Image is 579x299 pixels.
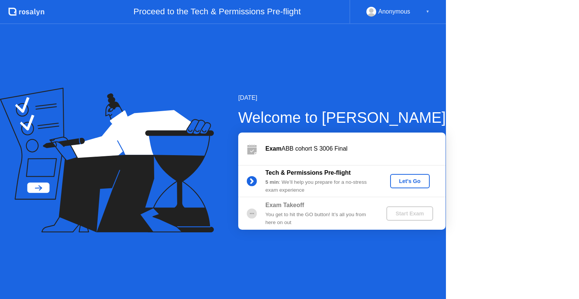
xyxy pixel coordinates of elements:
[389,211,430,217] div: Start Exam
[265,144,446,153] div: ABB cohort S 3006 Final
[265,202,304,208] b: Exam Takeoff
[265,178,374,194] div: : We’ll help you prepare for a no-stress exam experience
[390,174,430,188] button: Let's Go
[265,145,282,152] b: Exam
[238,93,446,102] div: [DATE]
[393,178,427,184] div: Let's Go
[265,211,374,226] div: You get to hit the GO button! It’s all you from here on out
[238,106,446,129] div: Welcome to [PERSON_NAME]
[378,7,411,17] div: Anonymous
[386,206,433,221] button: Start Exam
[426,7,429,17] div: ▼
[265,179,279,185] b: 5 min
[265,169,351,176] b: Tech & Permissions Pre-flight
